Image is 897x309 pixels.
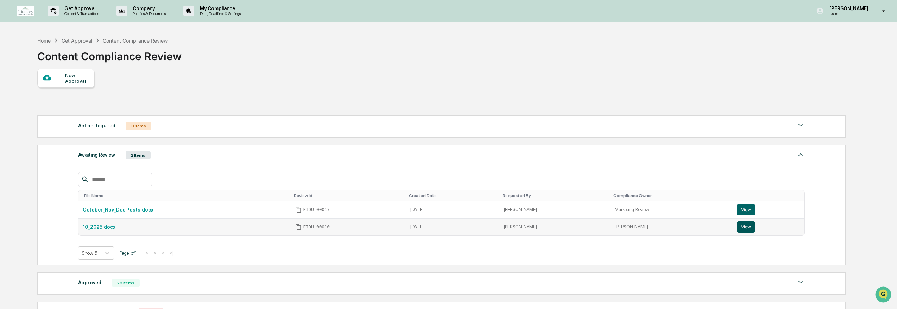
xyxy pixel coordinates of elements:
[294,193,403,198] div: Toggle SortBy
[70,119,85,125] span: Pylon
[7,15,128,26] p: How can we help?
[303,207,330,213] span: FIDU-00017
[406,201,500,219] td: [DATE]
[126,151,151,159] div: 2 Items
[78,121,115,130] div: Action Required
[120,56,128,64] button: Start new chat
[611,219,732,235] td: [PERSON_NAME]
[824,6,872,11] p: [PERSON_NAME]
[127,11,169,16] p: Policies & Documents
[409,193,497,198] div: Toggle SortBy
[737,221,755,233] button: View
[613,193,729,198] div: Toggle SortBy
[24,54,115,61] div: Start new chat
[738,193,802,198] div: Toggle SortBy
[37,38,51,44] div: Home
[24,61,89,67] div: We're available if you need us!
[500,219,611,235] td: [PERSON_NAME]
[126,122,151,130] div: 0 Items
[83,224,115,230] a: 10_2025.docx
[503,193,608,198] div: Toggle SortBy
[194,11,244,16] p: Data, Deadlines & Settings
[50,119,85,125] a: Powered byPylon
[59,11,102,16] p: Content & Transactions
[103,38,168,44] div: Content Compliance Review
[4,86,48,99] a: 🖐️Preclearance
[51,89,57,95] div: 🗄️
[119,250,137,256] span: Page 1 of 1
[7,103,13,108] div: 🔎
[824,11,872,16] p: Users
[406,219,500,235] td: [DATE]
[78,150,115,159] div: Awaiting Review
[17,6,34,16] img: logo
[500,201,611,219] td: [PERSON_NAME]
[48,86,90,99] a: 🗄️Attestations
[796,121,805,130] img: caret
[37,44,182,63] div: Content Compliance Review
[151,250,158,256] button: <
[14,89,45,96] span: Preclearance
[874,286,893,305] iframe: Open customer support
[142,250,150,256] button: |<
[737,204,800,215] a: View
[127,6,169,11] p: Company
[796,150,805,159] img: caret
[737,221,800,233] a: View
[112,279,140,287] div: 28 Items
[737,204,755,215] button: View
[83,207,153,213] a: October_Nov_Dec Posts.docx
[159,250,166,256] button: >
[796,278,805,286] img: caret
[194,6,244,11] p: My Compliance
[7,54,20,67] img: 1746055101610-c473b297-6a78-478c-a979-82029cc54cd1
[611,201,732,219] td: Marketing Review
[7,89,13,95] div: 🖐️
[4,99,47,112] a: 🔎Data Lookup
[295,224,302,230] span: Copy Id
[14,102,44,109] span: Data Lookup
[59,6,102,11] p: Get Approval
[58,89,87,96] span: Attestations
[65,72,89,84] div: New Approval
[84,193,288,198] div: Toggle SortBy
[62,38,92,44] div: Get Approval
[303,224,330,230] span: FIDU-00010
[295,207,302,213] span: Copy Id
[168,250,176,256] button: >|
[78,278,101,287] div: Approved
